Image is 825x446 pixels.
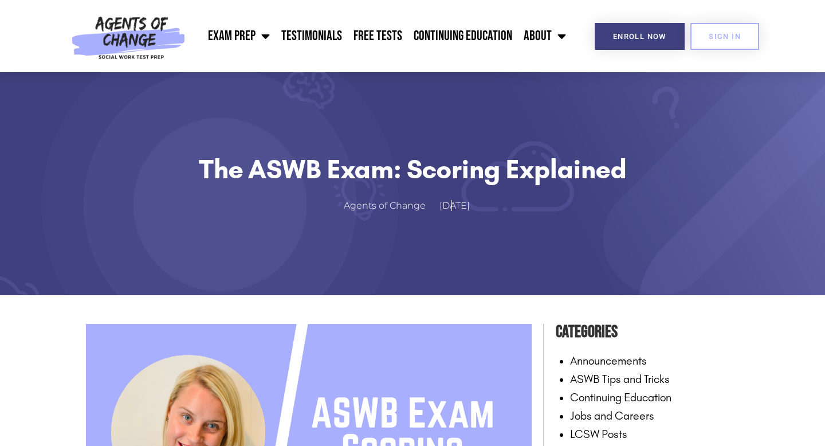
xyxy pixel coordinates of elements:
h4: Categories [556,318,739,346]
a: Enroll Now [595,23,685,50]
a: SIGN IN [690,23,759,50]
a: LCSW Posts [570,427,627,441]
a: Continuing Education [570,390,671,404]
span: Agents of Change [344,198,426,214]
span: SIGN IN [709,33,741,40]
time: [DATE] [439,200,470,211]
a: Announcements [570,354,647,367]
h1: The ASWB Exam: Scoring Explained [115,153,710,185]
a: Exam Prep [202,22,276,50]
a: Free Tests [348,22,408,50]
a: Continuing Education [408,22,518,50]
a: About [518,22,572,50]
a: Jobs and Careers [570,409,654,422]
a: ASWB Tips and Tricks [570,372,670,386]
a: Testimonials [276,22,348,50]
span: Enroll Now [613,33,666,40]
a: Agents of Change [344,198,437,214]
nav: Menu [191,22,572,50]
a: [DATE] [439,198,481,214]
